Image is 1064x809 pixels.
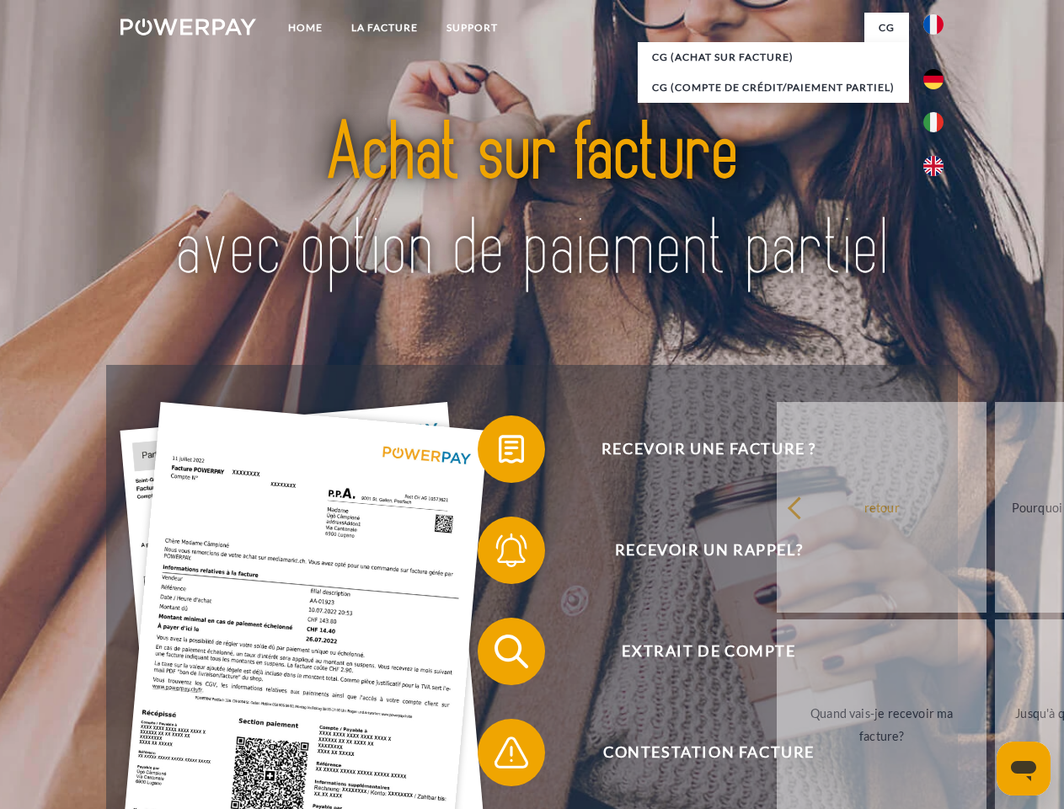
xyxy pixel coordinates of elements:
span: Recevoir une facture ? [502,415,915,483]
a: CG (achat sur facture) [638,42,909,72]
div: Quand vais-je recevoir ma facture? [787,702,976,747]
a: CG [864,13,909,43]
button: Extrait de compte [478,618,916,685]
span: Recevoir un rappel? [502,517,915,584]
img: title-powerpay_fr.svg [161,81,903,323]
div: retour [787,496,976,518]
button: Recevoir une facture ? [478,415,916,483]
a: CG (Compte de crédit/paiement partiel) [638,72,909,103]
img: qb_warning.svg [490,731,532,774]
img: it [923,112,944,132]
img: qb_bell.svg [490,529,532,571]
img: qb_search.svg [490,630,532,672]
img: fr [923,14,944,35]
a: LA FACTURE [337,13,432,43]
span: Contestation Facture [502,719,915,786]
button: Recevoir un rappel? [478,517,916,584]
img: qb_bill.svg [490,428,532,470]
img: logo-powerpay-white.svg [120,19,256,35]
img: en [923,156,944,176]
img: de [923,69,944,89]
button: Contestation Facture [478,719,916,786]
a: Support [432,13,512,43]
iframe: Bouton de lancement de la fenêtre de messagerie [997,742,1051,796]
a: Home [274,13,337,43]
span: Extrait de compte [502,618,915,685]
